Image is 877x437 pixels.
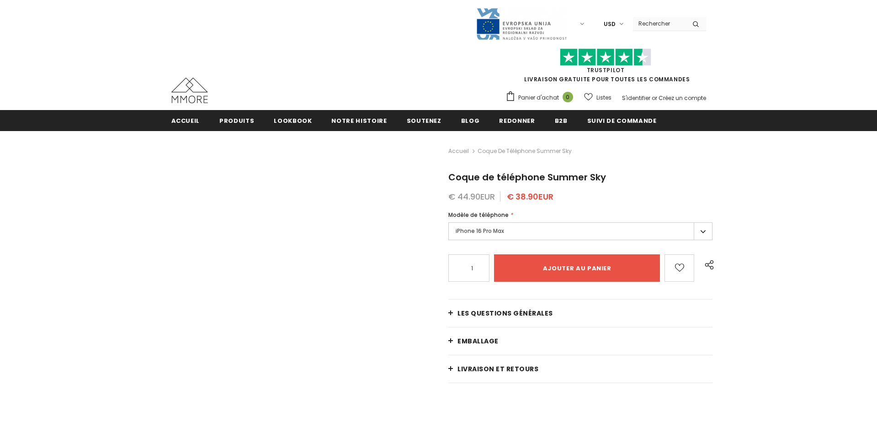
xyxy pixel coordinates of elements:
span: € 38.90EUR [507,191,553,202]
span: LIVRAISON GRATUITE POUR TOUTES LES COMMANDES [505,53,706,83]
span: or [652,94,657,102]
span: Modèle de téléphone [448,211,509,219]
input: Search Site [633,17,686,30]
a: Accueil [171,110,200,131]
span: Coque de téléphone Summer Sky [478,146,572,157]
a: B2B [555,110,568,131]
span: USD [604,20,616,29]
span: Listes [596,93,611,102]
span: B2B [555,116,568,125]
img: Faites confiance aux étoiles pilotes [560,48,651,66]
span: 0 [563,92,573,102]
a: Produits [219,110,254,131]
span: soutenez [407,116,441,125]
span: € 44.90EUR [448,191,495,202]
span: Accueil [171,116,200,125]
label: iPhone 16 Pro Max [448,222,712,240]
img: Cas MMORE [171,78,208,103]
input: Ajouter au panier [494,254,660,282]
span: Notre histoire [331,116,387,125]
span: EMBALLAGE [457,337,499,346]
a: Suivi de commande [587,110,657,131]
span: Produits [219,116,254,125]
span: Panier d'achat [518,93,559,102]
a: soutenez [407,110,441,131]
a: Blog [461,110,480,131]
span: Les questions générales [457,309,553,318]
a: Créez un compte [659,94,706,102]
span: Suivi de commande [587,116,657,125]
a: S'identifier [622,94,650,102]
a: Notre histoire [331,110,387,131]
a: Accueil [448,146,469,157]
a: TrustPilot [587,66,625,74]
span: Blog [461,116,480,125]
a: Les questions générales [448,300,712,327]
a: Listes [584,90,611,105]
a: Livraison et retours [448,355,712,383]
span: Lookbook [274,116,312,125]
a: EMBALLAGE [448,327,712,355]
img: Javni Razpis [476,7,567,41]
a: Lookbook [274,110,312,131]
a: Panier d'achat 0 [505,91,578,105]
a: Redonner [499,110,535,131]
span: Coque de téléphone Summer Sky [448,171,606,184]
span: Livraison et retours [457,364,538,374]
span: Redonner [499,116,535,125]
a: Javni Razpis [476,20,567,27]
